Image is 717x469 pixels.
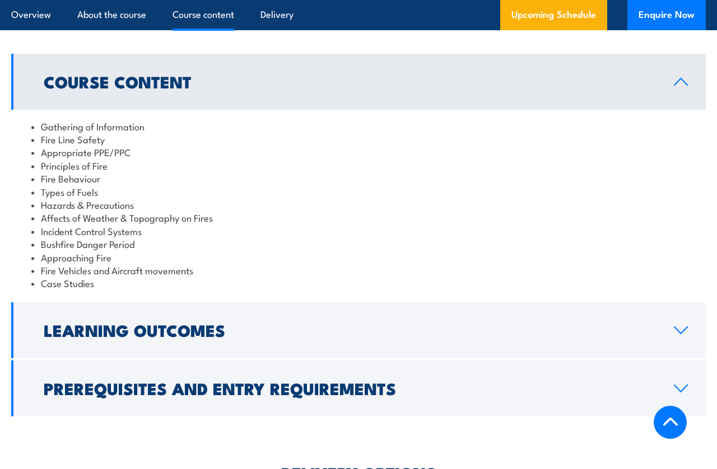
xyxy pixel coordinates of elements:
[44,381,656,395] h2: Prerequisites and Entry Requirements
[44,322,656,337] h2: Learning Outcomes
[31,198,686,211] li: Hazards & Precautions
[31,185,686,198] li: Types of Fuels
[31,146,686,158] li: Appropriate PPE/PPC
[31,237,686,250] li: Bushfire Danger Period
[31,172,686,185] li: Fire Behaviour
[11,360,706,416] a: Prerequisites and Entry Requirements
[31,211,686,224] li: Affects of Weather & Topography on Fires
[11,302,706,358] a: Learning Outcomes
[31,120,686,133] li: Gathering of Information
[11,54,706,110] a: Course Content
[44,74,656,88] h2: Course Content
[31,133,686,146] li: Fire Line Safety
[31,264,686,276] li: Fire Vehicles and Aircraft movements
[31,251,686,264] li: Approaching Fire
[31,224,686,237] li: Incident Control Systems
[31,159,686,172] li: Principles of Fire
[31,276,686,289] li: Case Studies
